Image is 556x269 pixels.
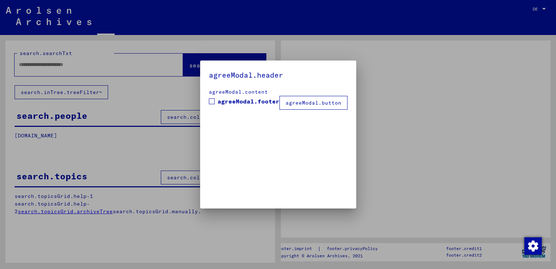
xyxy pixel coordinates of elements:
[524,237,542,255] img: Zustimmung ändern
[524,237,541,254] div: Zustimmung ändern
[279,96,347,110] button: agreeModal.button
[218,97,279,106] span: agreeModal.footer
[209,88,347,96] div: agreeModal.content
[209,69,347,81] h5: agreeModal.header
